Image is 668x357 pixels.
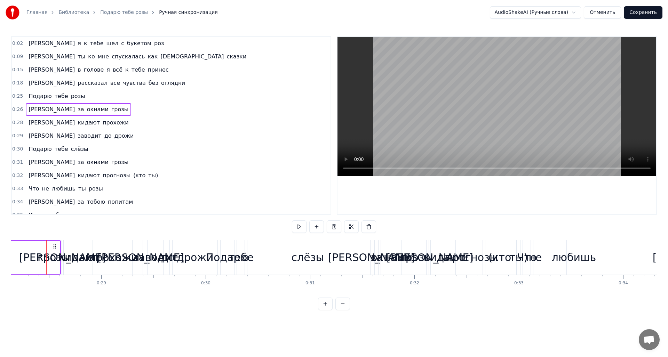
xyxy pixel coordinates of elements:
span: ну [65,211,73,219]
span: грозы [111,158,129,166]
span: [PERSON_NAME] [28,119,75,127]
span: ко [87,52,95,60]
div: 0:30 [201,281,210,286]
span: Что [28,185,40,193]
button: Сохранить [624,6,662,19]
span: [PERSON_NAME] [28,158,75,166]
span: букетом [126,39,152,47]
span: кидают [77,171,101,179]
span: ты [78,185,87,193]
span: розы [88,185,104,193]
span: я [77,39,82,47]
span: 0:18 [12,80,23,87]
span: розы [70,92,86,100]
span: там [98,211,110,219]
span: ты) [148,171,159,179]
a: Главная [26,9,47,16]
span: 0:31 [12,159,23,166]
div: 0:34 [619,281,628,286]
span: 0:25 [12,93,23,100]
span: [PERSON_NAME] [28,39,75,47]
span: 0:28 [12,119,23,126]
div: до [161,250,175,265]
div: (кто [488,250,511,265]
span: за [77,158,85,166]
span: Ручная синхронизация [159,9,218,16]
span: ты [87,211,96,219]
span: Подарю [28,92,52,100]
span: принес [147,66,169,74]
span: 0:33 [12,185,23,192]
span: сказки [226,52,247,60]
div: Подарю [206,250,249,265]
span: 0:34 [12,198,23,205]
span: 0:26 [12,106,23,113]
div: прохожи [89,250,138,265]
span: с [120,39,125,47]
a: Подарю тебе розы [100,9,148,16]
span: (кто [133,171,146,179]
span: [PERSON_NAME] [28,79,75,87]
span: мне [97,52,110,60]
span: за [77,198,85,206]
span: прогнозы [102,171,131,179]
span: любишь [51,185,76,193]
span: Подарю [28,145,52,153]
span: тебе [54,92,69,100]
div: не [528,250,542,265]
span: оглядки [160,79,186,87]
span: за [77,105,85,113]
div: заводит [133,250,177,265]
span: 0:29 [12,132,23,139]
div: 0:29 [97,281,106,286]
span: 0:30 [12,146,23,153]
span: не [41,185,50,193]
span: тебе [48,211,63,219]
span: дрожи [114,132,135,140]
span: шел [106,39,119,47]
span: окнами [86,105,109,113]
span: [PERSON_NAME] [28,66,75,74]
span: Иду [28,211,41,219]
span: грозы [111,105,129,113]
span: в [77,66,81,74]
a: Библиотека [58,9,89,16]
span: 0:02 [12,40,23,47]
span: 0:35 [12,212,23,219]
span: 0:15 [12,66,23,73]
button: Отменить [584,6,621,19]
span: [PERSON_NAME] [28,198,75,206]
span: тобою [86,198,106,206]
div: Что [517,250,536,265]
nav: breadcrumb [26,9,218,16]
div: [PERSON_NAME] [387,250,473,265]
span: без [148,79,159,87]
span: до [104,132,112,140]
span: 0:09 [12,53,23,60]
div: [PERSON_NAME] [328,250,415,265]
span: [DEMOGRAPHIC_DATA] [160,52,225,60]
span: всё [112,66,123,74]
span: [PERSON_NAME] [28,105,75,113]
span: заводит [77,132,102,140]
div: [PERSON_NAME] [97,250,184,265]
span: к [42,211,47,219]
span: 0:32 [12,172,23,179]
span: я [106,66,111,74]
span: окнами [86,158,109,166]
div: окнами [371,250,412,265]
img: youka [6,6,19,19]
div: дрожи [177,250,213,265]
span: где [74,211,86,219]
span: рассказал [77,79,108,87]
span: [PERSON_NAME] [28,132,75,140]
span: как [147,52,158,60]
span: к [125,66,129,74]
div: 0:33 [514,281,524,286]
span: к [83,39,88,47]
div: слёзы [292,250,324,265]
span: тебе [89,39,104,47]
span: чувства [122,79,146,87]
span: [PERSON_NAME] [28,52,75,60]
span: тебе [54,145,69,153]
